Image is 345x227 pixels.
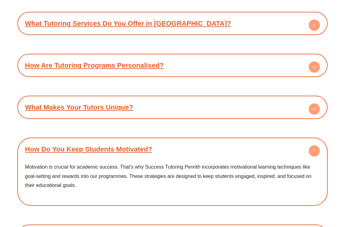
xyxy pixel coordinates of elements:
div: What Makes Your Tutors Unique? [20,99,325,116]
div: What Tutoring Services Do You Offer in [GEOGRAPHIC_DATA]? [20,15,325,32]
p: Motivation is crucial for academic success. That’s why Success Tutoring Penrith incorporates moti... [25,162,320,190]
a: What Makes Your Tutors Unique? [25,103,133,111]
a: How Do You Keep Students Motivated? [25,145,152,153]
div: How Do You Keep Students Motivated? [20,141,325,158]
div: How Do You Keep Students Motivated? [20,158,325,203]
div: How Are Tutoring Programs Personalised? [20,57,325,74]
a: How Are Tutoring Programs Personalised? [25,61,164,69]
iframe: Chat Widget [314,197,345,227]
a: What Tutoring Services Do You Offer in [GEOGRAPHIC_DATA]? [25,20,231,27]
